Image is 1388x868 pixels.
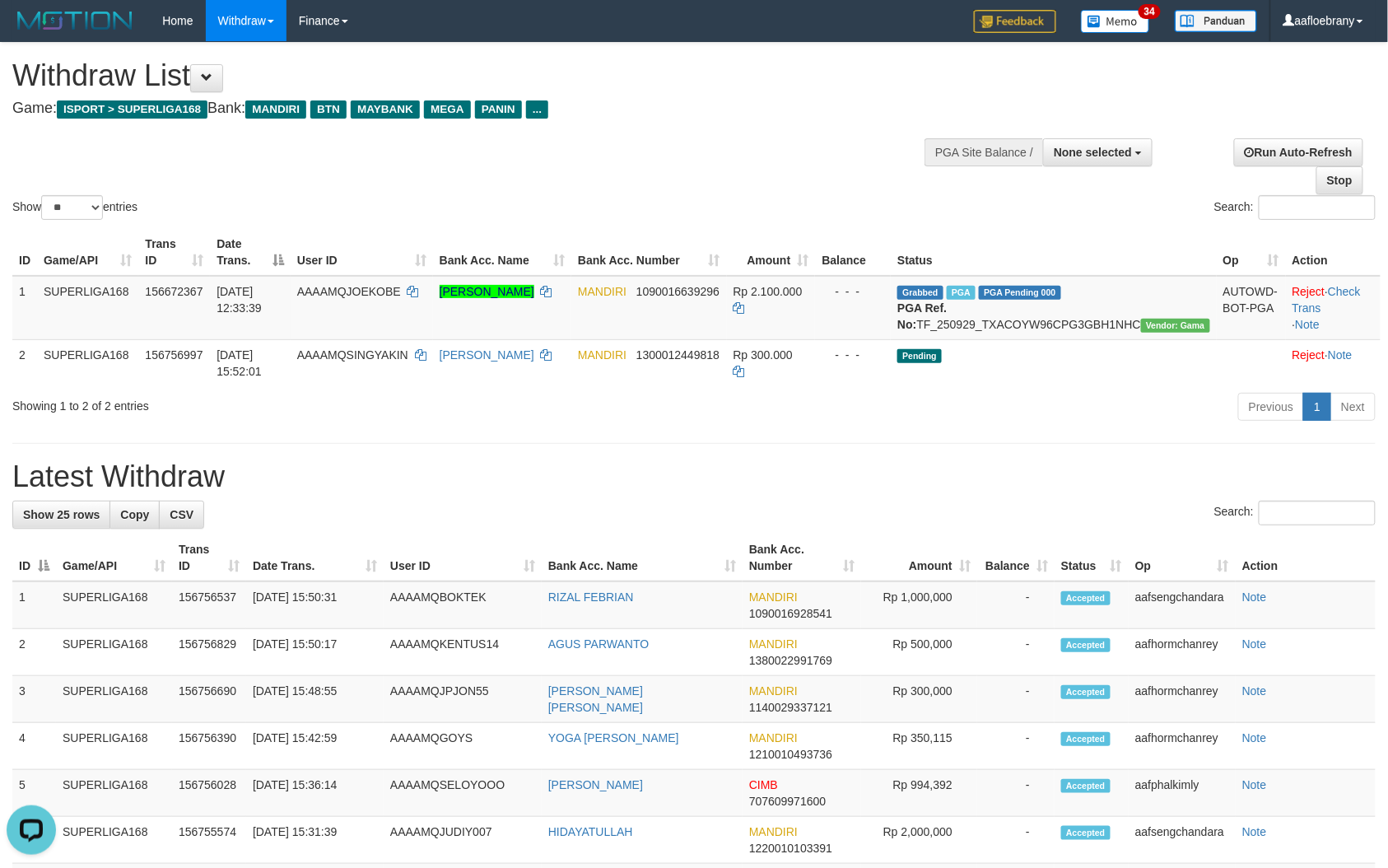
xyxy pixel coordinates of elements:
[977,723,1055,770] td: -
[310,100,347,119] span: BTN
[172,723,246,770] td: 156756390
[120,508,149,521] span: Copy
[56,676,172,723] td: SUPERLIGA168
[1242,684,1267,698] a: Note
[12,581,56,629] td: 1
[440,285,534,298] a: [PERSON_NAME]
[1303,393,1331,421] a: 1
[749,607,832,620] span: Copy 1090016928541 to clipboard
[1214,501,1376,525] label: Search:
[145,285,203,298] span: 156672367
[891,276,1216,340] td: TF_250929_TXACOYW96CPG3GBH1NHC
[56,817,172,864] td: SUPERLIGA168
[56,629,172,676] td: SUPERLIGA168
[897,349,942,363] span: Pending
[578,348,626,362] span: MANDIRI
[977,817,1055,864] td: -
[246,676,384,723] td: [DATE] 15:48:55
[1295,318,1320,331] a: Note
[138,229,210,276] th: Trans ID: activate to sort column ascending
[542,534,743,581] th: Bank Acc. Name: activate to sort column ascending
[37,229,138,276] th: Game/API: activate to sort column ascending
[109,501,160,529] a: Copy
[749,731,798,744] span: MANDIRI
[1061,826,1111,840] span: Accepted
[571,229,726,276] th: Bank Acc. Number: activate to sort column ascending
[41,195,103,220] select: Showentries
[12,629,56,676] td: 2
[1141,319,1210,333] span: Vendor URL: https://trx31.1velocity.biz
[734,285,803,298] span: Rp 2.100.000
[384,534,542,581] th: User ID: activate to sort column ascending
[1129,770,1236,817] td: aafphalkimly
[749,701,832,714] span: Copy 1140029337121 to clipboard
[1054,146,1132,159] span: None selected
[57,100,207,119] span: ISPORT > SUPERLIGA168
[1175,10,1257,32] img: panduan.png
[925,138,1043,166] div: PGA Site Balance /
[440,348,534,362] a: [PERSON_NAME]
[172,817,246,864] td: 156755574
[1242,731,1267,744] a: Note
[12,339,37,386] td: 2
[384,676,542,723] td: AAAAMQJPJON55
[1129,817,1236,864] td: aafsengchandara
[12,770,56,817] td: 5
[1129,629,1236,676] td: aafhormchanrey
[548,825,633,838] a: HIDAYATULLAH
[1242,637,1267,651] a: Note
[1129,723,1236,770] td: aafhormchanrey
[749,842,832,855] span: Copy 1220010103391 to clipboard
[548,684,643,714] a: [PERSON_NAME] [PERSON_NAME]
[1129,581,1236,629] td: aafsengchandara
[977,581,1055,629] td: -
[384,817,542,864] td: AAAAMQJUDIY007
[37,276,138,340] td: SUPERLIGA168
[636,285,720,298] span: Copy 1090016639296 to clipboard
[246,581,384,629] td: [DATE] 15:50:31
[1242,778,1267,791] a: Note
[1139,4,1161,19] span: 34
[743,534,861,581] th: Bank Acc. Number: activate to sort column ascending
[1217,229,1286,276] th: Op: activate to sort column ascending
[1293,348,1325,362] a: Reject
[977,629,1055,676] td: -
[170,508,193,521] span: CSV
[12,676,56,723] td: 3
[1286,229,1381,276] th: Action
[861,581,977,629] td: Rp 1,000,000
[384,629,542,676] td: AAAAMQKENTUS14
[1061,732,1111,746] span: Accepted
[1286,276,1381,340] td: · ·
[23,508,100,521] span: Show 25 rows
[749,590,798,604] span: MANDIRI
[12,276,37,340] td: 1
[548,590,634,604] a: RIZAL FEBRIAN
[245,100,306,119] span: MANDIRI
[548,731,679,744] a: YOGA [PERSON_NAME]
[159,501,204,529] a: CSV
[1061,685,1111,699] span: Accepted
[974,10,1056,33] img: Feedback.jpg
[12,229,37,276] th: ID
[12,501,110,529] a: Show 25 rows
[1259,195,1376,220] input: Search:
[246,534,384,581] th: Date Trans.: activate to sort column ascending
[749,748,832,761] span: Copy 1210010493736 to clipboard
[1316,166,1363,194] a: Stop
[1328,348,1353,362] a: Note
[291,229,433,276] th: User ID: activate to sort column ascending
[861,629,977,676] td: Rp 500,000
[749,684,798,698] span: MANDIRI
[56,723,172,770] td: SUPERLIGA168
[1061,638,1111,652] span: Accepted
[1242,590,1267,604] a: Note
[749,637,798,651] span: MANDIRI
[424,100,471,119] span: MEGA
[947,286,976,300] span: Marked by aafsengchandara
[979,286,1061,300] span: PGA Pending
[1238,393,1304,421] a: Previous
[1217,276,1286,340] td: AUTOWD-BOT-PGA
[12,460,1376,493] h1: Latest Withdraw
[815,229,891,276] th: Balance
